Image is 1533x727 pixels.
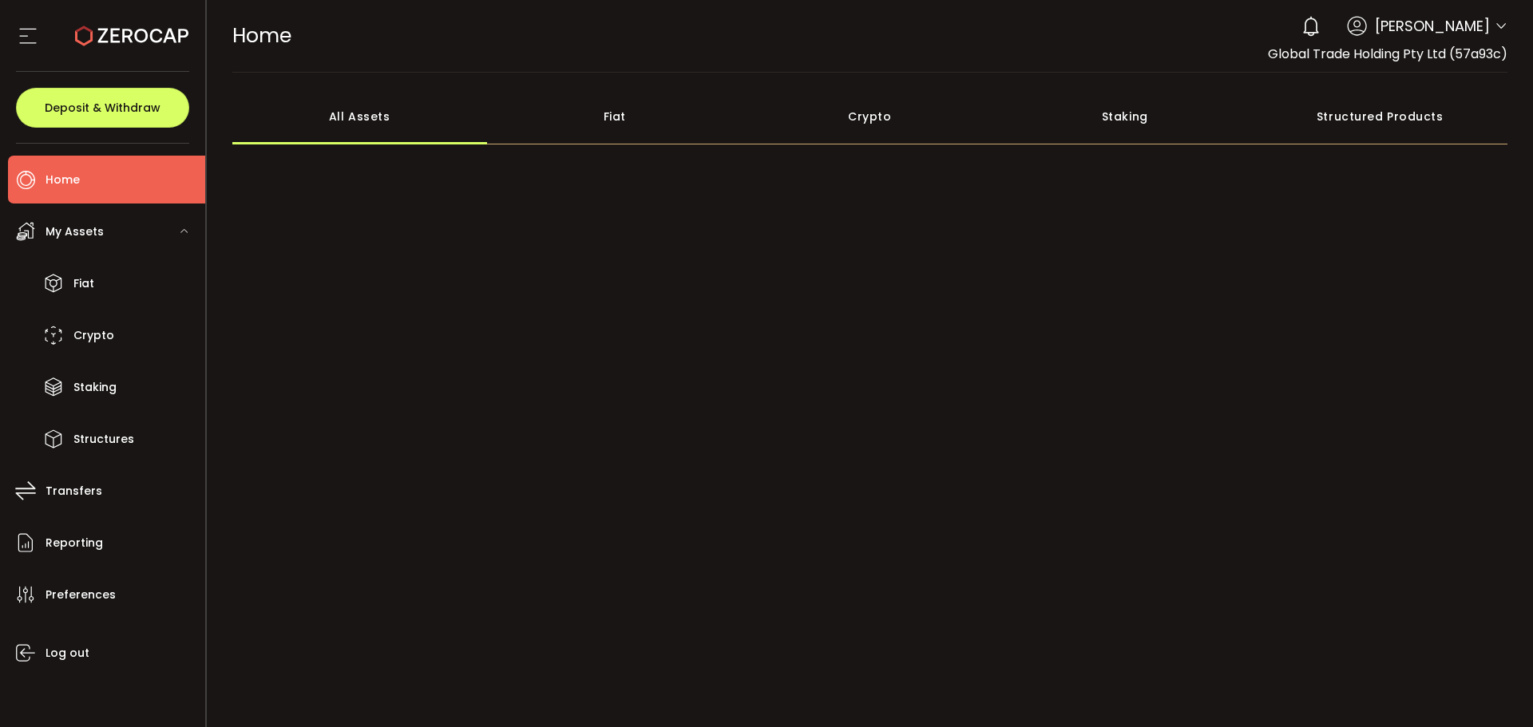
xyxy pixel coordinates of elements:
[46,642,89,665] span: Log out
[1375,15,1490,37] span: [PERSON_NAME]
[1268,45,1507,63] span: Global Trade Holding Pty Ltd (57a93c)
[1253,89,1508,144] div: Structured Products
[46,480,102,503] span: Transfers
[45,102,160,113] span: Deposit & Withdraw
[46,168,80,192] span: Home
[73,428,134,451] span: Structures
[73,376,117,399] span: Staking
[487,89,743,144] div: Fiat
[232,89,488,144] div: All Assets
[16,88,189,128] button: Deposit & Withdraw
[73,324,114,347] span: Crypto
[232,22,291,49] span: Home
[46,531,103,555] span: Reporting
[46,583,116,606] span: Preferences
[46,220,104,243] span: My Assets
[743,89,998,144] div: Crypto
[73,272,94,295] span: Fiat
[997,89,1253,144] div: Staking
